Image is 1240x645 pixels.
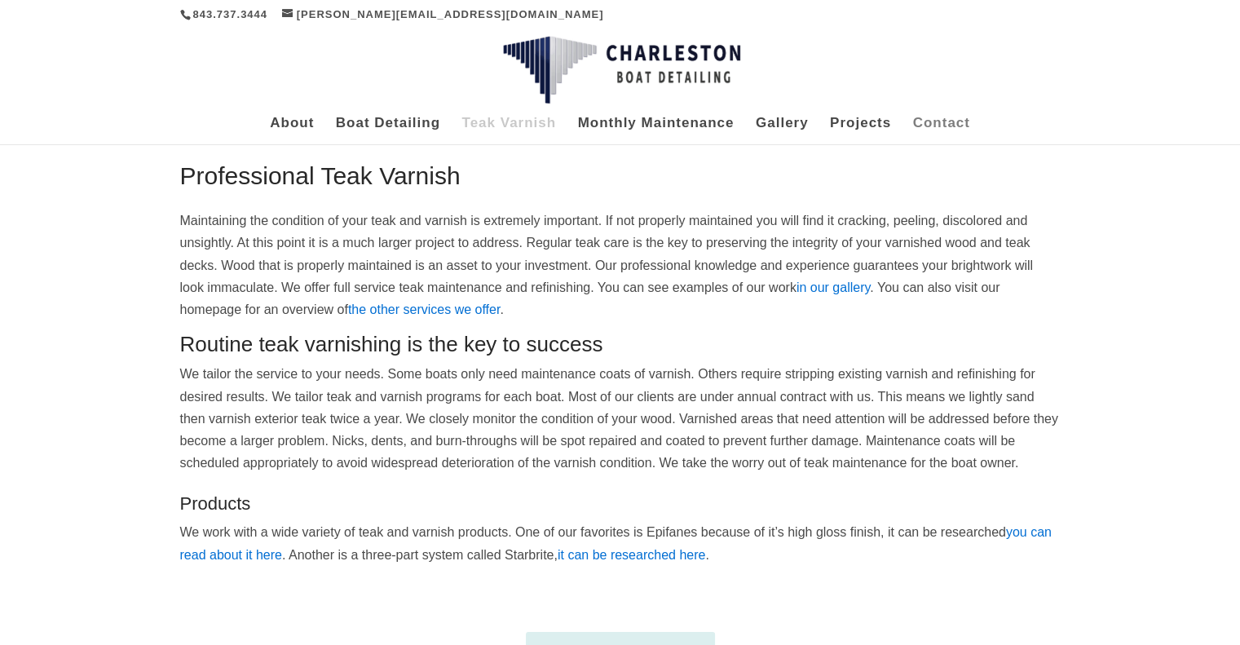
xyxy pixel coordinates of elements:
[180,334,1061,363] h2: Routine teak varnishing is the key to success
[578,117,735,144] a: Monthly Maintenance
[282,8,604,20] a: [PERSON_NAME][EMAIL_ADDRESS][DOMAIN_NAME]
[270,117,314,144] a: About
[180,495,1061,521] h3: Products
[797,281,870,294] a: in our gallery
[193,8,268,20] a: 843.737.3444
[756,117,809,144] a: Gallery
[830,117,891,144] a: Projects
[180,363,1061,474] p: We tailor the service to your needs. Some boats only need maintenance coats of varnish. Others re...
[461,117,556,144] a: Teak Varnish
[348,303,500,316] a: the other services we offer
[180,210,1061,320] p: Maintaining the condition of your teak and varnish is extremely important. If not properly mainta...
[913,117,970,144] a: Contact
[180,521,1061,565] p: We work with a wide variety of teak and varnish products. One of our favorites is Epifanes becaus...
[336,117,440,144] a: Boat Detailing
[503,36,740,104] img: Charleston Boat Detailing
[180,525,1052,561] a: you can read about it here
[558,548,705,562] a: it can be researched here
[180,164,1061,197] h1: Professional Teak Varnish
